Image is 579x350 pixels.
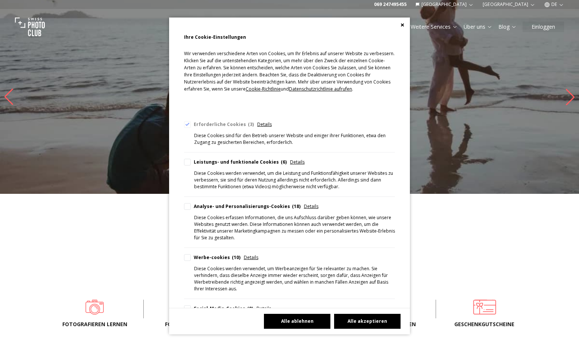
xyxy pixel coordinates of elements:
[401,23,404,27] button: Close
[194,214,395,241] div: Diese Cookies erfassen Informationen, die uns Aufschluss darüber geben können, wie unsere Website...
[169,18,410,334] div: Cookie Consent Preferences
[304,203,318,210] span: Details
[194,203,301,210] div: Analyse- und Personalisierungs-Cookies
[194,121,254,128] div: Erforderliche Cookies
[290,159,305,165] span: Details
[257,121,272,128] span: Details
[281,159,287,165] div: 6
[184,50,395,104] p: Wir verwenden verschiedene Arten von Cookies, um Ihr Erlebnis auf unserer Website zu verbessern. ...
[244,254,258,261] span: Details
[232,254,240,261] div: 10
[194,159,287,165] div: Leistungs- und funktionale Cookies
[184,32,395,42] h2: Ihre Cookie-Einstellungen
[194,170,395,190] div: Diese Cookies werden verwendet, um die Leistung und Funktionsfähigkeit unserer Websites zu verbes...
[194,254,240,261] div: Werbe-cookies
[247,305,253,312] div: 0
[194,265,395,292] div: Diese Cookies werden verwendet, um Werbeanzeigen für Sie relevanter zu machen. Sie verhindern, da...
[289,86,352,92] span: Datenschutzrichtlinie aufrufen
[194,132,395,146] div: Diese Cookies sind für den Betrieb unserer Website und einiger ihrer Funktionen, etwa den Zugang ...
[292,203,301,210] div: 18
[256,305,271,312] span: Details
[264,314,330,329] button: Alle ablehnen
[194,305,253,312] div: Social-Media-Cookies
[248,121,254,128] div: 3
[334,314,401,329] button: Alle akzeptieren
[246,86,281,92] span: Cookie-Richtlinie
